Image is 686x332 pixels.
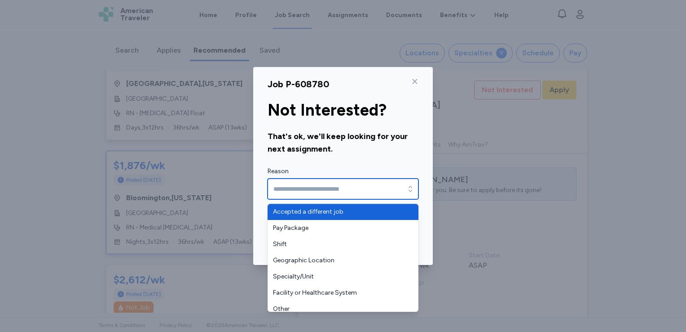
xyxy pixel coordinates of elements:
[273,288,402,297] span: Facility or Healthcare System
[273,207,402,216] span: Accepted a different job
[273,256,402,265] span: Geographic Location
[273,240,402,249] span: Shift
[273,224,402,233] span: Pay Package
[273,305,402,314] span: Other
[273,272,402,281] span: Specialty/Unit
